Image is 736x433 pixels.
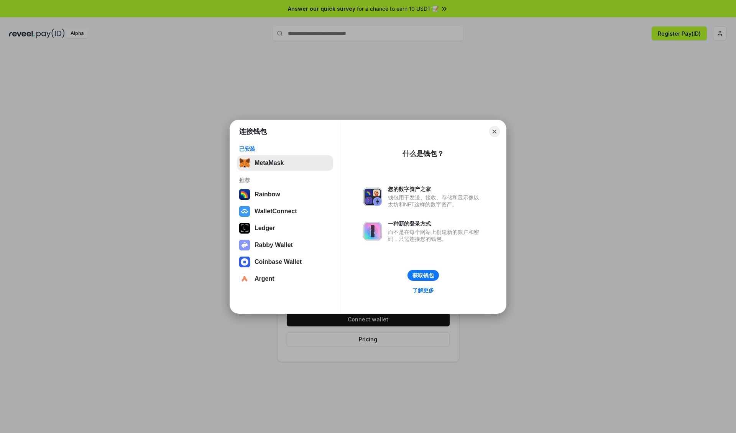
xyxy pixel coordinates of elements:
[402,149,444,158] div: 什么是钱包？
[255,225,275,232] div: Ledger
[407,270,439,281] button: 获取钱包
[255,208,297,215] div: WalletConnect
[255,242,293,249] div: Rabby Wallet
[255,258,302,265] div: Coinbase Wallet
[237,187,333,202] button: Rainbow
[237,221,333,236] button: Ledger
[239,145,331,152] div: 已安装
[388,229,483,242] div: 而不是在每个网站上创建新的账户和密码，只需连接您的钱包。
[388,186,483,193] div: 您的数字资产之家
[239,223,250,234] img: svg+xml,%3Csvg%20xmlns%3D%22http%3A%2F%2Fwww.w3.org%2F2000%2Fsvg%22%20width%3D%2228%22%20height%3...
[237,271,333,286] button: Argent
[239,240,250,250] img: svg+xml,%3Csvg%20xmlns%3D%22http%3A%2F%2Fwww.w3.org%2F2000%2Fsvg%22%20fill%3D%22none%22%20viewBox...
[363,222,382,240] img: svg+xml,%3Csvg%20xmlns%3D%22http%3A%2F%2Fwww.w3.org%2F2000%2Fsvg%22%20fill%3D%22none%22%20viewBox...
[489,126,500,137] button: Close
[237,155,333,171] button: MetaMask
[237,204,333,219] button: WalletConnect
[237,237,333,253] button: Rabby Wallet
[363,188,382,206] img: svg+xml,%3Csvg%20xmlns%3D%22http%3A%2F%2Fwww.w3.org%2F2000%2Fsvg%22%20fill%3D%22none%22%20viewBox...
[239,273,250,284] img: svg+xml,%3Csvg%20width%3D%2228%22%20height%3D%2228%22%20viewBox%3D%220%200%2028%2028%22%20fill%3D...
[239,158,250,168] img: svg+xml,%3Csvg%20fill%3D%22none%22%20height%3D%2233%22%20viewBox%3D%220%200%2035%2033%22%20width%...
[239,127,267,136] h1: 连接钱包
[255,160,284,166] div: MetaMask
[239,189,250,200] img: svg+xml,%3Csvg%20width%3D%22120%22%20height%3D%22120%22%20viewBox%3D%220%200%20120%20120%22%20fil...
[255,191,280,198] div: Rainbow
[239,177,331,184] div: 推荐
[255,275,274,282] div: Argent
[388,194,483,208] div: 钱包用于发送、接收、存储和显示像以太坊和NFT这样的数字资产。
[237,254,333,270] button: Coinbase Wallet
[388,220,483,227] div: 一种新的登录方式
[412,272,434,279] div: 获取钱包
[239,206,250,217] img: svg+xml,%3Csvg%20width%3D%2228%22%20height%3D%2228%22%20viewBox%3D%220%200%2028%2028%22%20fill%3D...
[412,287,434,294] div: 了解更多
[408,285,439,295] a: 了解更多
[239,257,250,267] img: svg+xml,%3Csvg%20width%3D%2228%22%20height%3D%2228%22%20viewBox%3D%220%200%2028%2028%22%20fill%3D...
